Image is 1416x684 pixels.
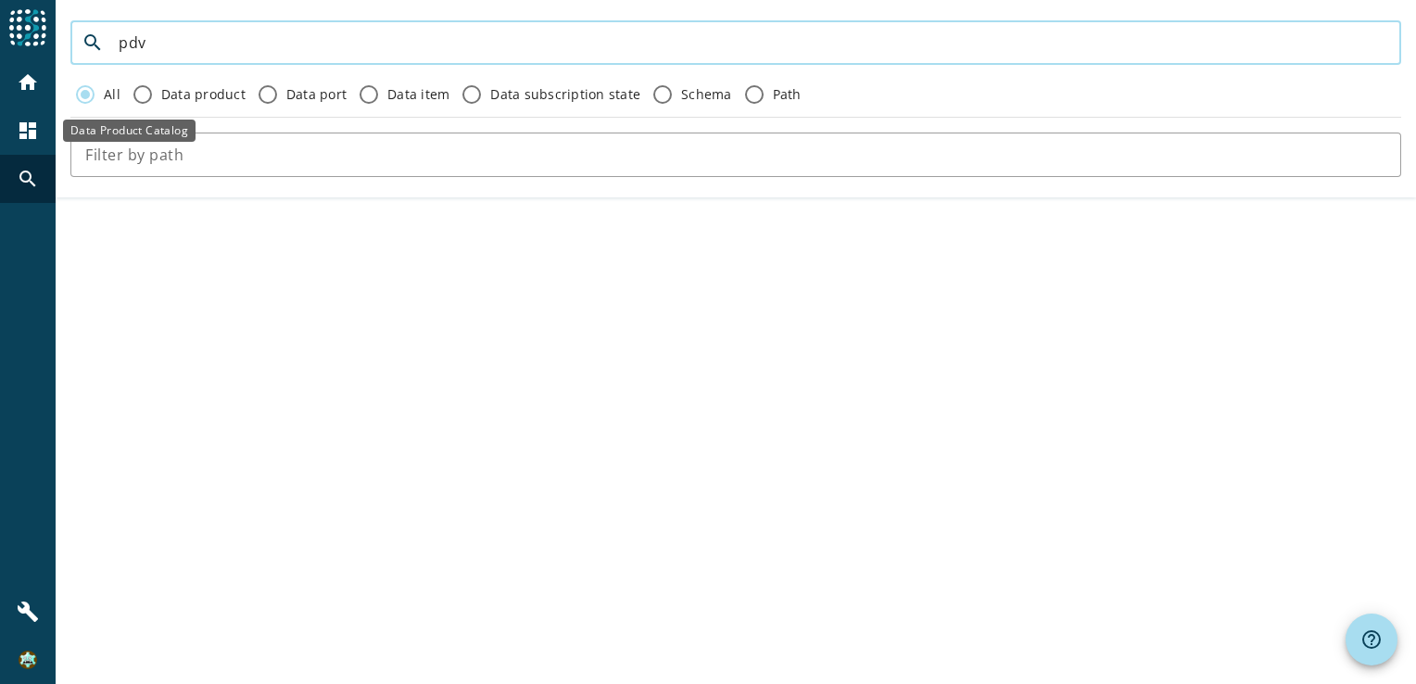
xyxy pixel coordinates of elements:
input: Search by keyword [119,32,1386,54]
mat-icon: dashboard [17,120,39,142]
mat-icon: search [70,32,115,54]
mat-icon: build [17,601,39,623]
img: 87a87f872202b136b5c969bcf5af8c8a [19,651,37,669]
label: Data item [384,85,449,104]
mat-icon: search [17,168,39,190]
label: Path [769,85,802,104]
label: All [100,85,120,104]
label: Data subscription state [487,85,640,104]
img: spoud-logo.svg [9,9,46,46]
label: Schema [677,85,732,104]
input: Filter by path [85,144,1386,166]
div: Data Product Catalog [63,120,196,142]
label: Data product [158,85,246,104]
mat-icon: help_outline [1360,628,1383,651]
mat-icon: home [17,71,39,94]
label: Data port [283,85,347,104]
